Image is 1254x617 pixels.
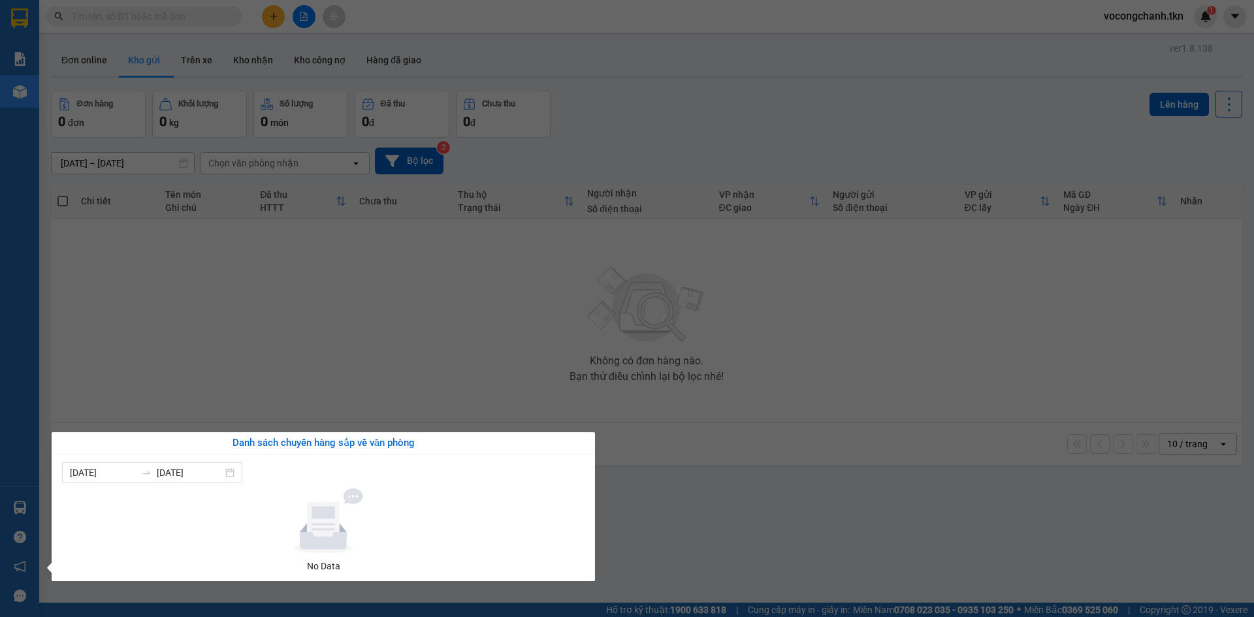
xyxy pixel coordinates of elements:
input: Từ ngày [70,466,136,480]
div: No Data [67,559,579,573]
span: to [141,467,152,478]
div: Danh sách chuyến hàng sắp về văn phòng [62,435,585,451]
input: Đến ngày [157,466,223,480]
span: swap-right [141,467,152,478]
